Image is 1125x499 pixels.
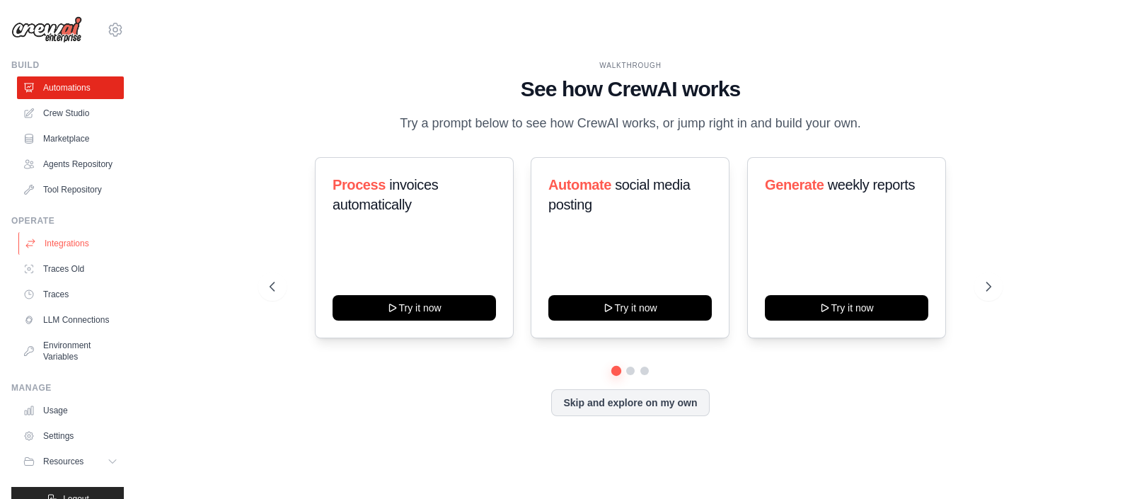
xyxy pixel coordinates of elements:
div: Build [11,59,124,71]
button: Try it now [765,295,928,321]
button: Skip and explore on my own [551,389,709,416]
a: Settings [17,425,124,447]
iframe: Chat Widget [1054,431,1125,499]
img: Logo [11,16,82,43]
a: Environment Variables [17,334,124,368]
span: Automate [548,177,611,193]
a: Crew Studio [17,102,124,125]
a: Marketplace [17,127,124,150]
button: Resources [17,450,124,473]
a: Integrations [18,232,125,255]
a: Automations [17,76,124,99]
span: Generate [765,177,824,193]
span: Resources [43,456,83,467]
a: Tool Repository [17,178,124,201]
a: Agents Repository [17,153,124,176]
a: Usage [17,399,124,422]
div: Operate [11,215,124,226]
span: weekly reports [827,177,914,193]
a: Traces Old [17,258,124,280]
div: WALKTHROUGH [270,60,991,71]
p: Try a prompt below to see how CrewAI works, or jump right in and build your own. [393,113,868,134]
a: Traces [17,283,124,306]
button: Try it now [548,295,712,321]
button: Try it now [333,295,496,321]
h1: See how CrewAI works [270,76,991,102]
span: social media posting [548,177,691,212]
a: LLM Connections [17,309,124,331]
span: Process [333,177,386,193]
div: Manage [11,382,124,394]
span: invoices automatically [333,177,438,212]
